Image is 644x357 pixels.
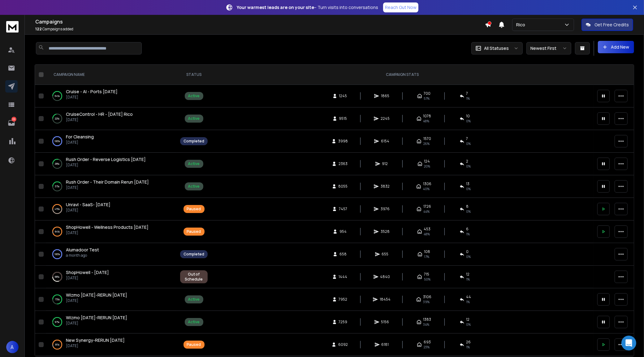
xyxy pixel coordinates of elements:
span: 26 [466,340,471,345]
a: New Synergy-RERUN [DATE] [66,337,125,343]
span: 1306 [423,181,431,186]
span: 700 [424,91,431,96]
div: Paused [187,207,201,211]
span: 23 % [424,345,430,350]
a: Reach Out Now [383,2,418,12]
td: 91%New Synergy-RERUN [DATE][DATE] [46,333,176,356]
span: 954 [339,229,347,234]
button: Get Free Credits [581,19,633,31]
span: Wizmo [DATE]-RERUN [DATE] [66,315,127,320]
span: 1570 [423,136,431,141]
p: [DATE] [66,343,125,348]
span: 18454 [380,297,391,302]
div: Open Intercom Messenger [621,336,636,350]
p: 22 % [55,115,60,122]
span: Rush Order - Their Domain Rerun [DATE] [66,179,149,185]
th: STATUS [176,65,211,85]
span: 7952 [339,297,348,302]
span: 1245 [339,94,347,98]
span: 655 [382,252,389,257]
div: Completed [184,252,204,257]
span: 1 % [466,232,470,237]
p: Get Free Credits [594,22,629,28]
p: [DATE] [66,117,133,122]
span: 3528 [381,229,390,234]
span: 40 % [423,186,430,191]
span: Unravl - SaaS- [DATE] [66,202,110,207]
span: 2363 [339,161,348,166]
th: CAMPAIGN STATS [211,65,594,85]
span: 0 % [466,141,471,146]
span: 6092 [338,342,348,347]
span: 17 % [424,254,430,259]
span: 34 % [423,322,430,327]
span: 44 % [423,209,430,214]
td: 29%Rush Order - Reverse Logistics [DATE][DATE] [46,153,176,175]
a: ShopHowell - [DATE] [66,269,109,276]
span: 6 [466,227,469,232]
span: 48 % [424,232,430,237]
span: 3106 [423,294,431,299]
p: – Turn visits into conversations [237,4,378,11]
div: Paused [187,229,201,234]
span: 10 [466,114,470,119]
span: 8055 [339,184,348,189]
div: Active [188,184,200,189]
span: 20 % [424,164,430,169]
span: 715 [424,272,429,277]
td: 22%CruiseControl - HR - [DATE] Rico[DATE] [46,107,176,130]
span: 1 % [466,345,470,350]
span: 1383 [423,317,431,322]
button: A [6,341,19,353]
span: 8 [466,204,469,209]
span: 2245 [381,116,390,121]
img: logo [6,21,19,33]
p: [DATE] [66,95,118,100]
td: 64%Cruise - AI - Ports [DATE][DATE] [46,85,176,107]
span: 12 [466,272,470,277]
a: Wizmo [DATE]-RERUN [DATE] [66,315,127,321]
p: a month ago [66,253,99,258]
td: 100%For Cleansing[DATE] [46,130,176,153]
span: 0 % [466,322,471,327]
p: 37 % [55,183,60,189]
span: 0 % [466,186,471,191]
span: 1 % [466,299,470,304]
span: 7 [466,91,468,96]
td: 45%Unravl - SaaS- [DATE][DATE] [46,198,176,220]
span: 1865 [381,94,389,98]
span: 108 [424,249,430,254]
span: 693 [424,340,431,345]
span: 2 [466,159,469,164]
span: 39 % [423,299,430,304]
span: For Cleansing [66,134,94,140]
p: 45 % [55,206,60,212]
h1: Campaigns [35,18,485,25]
a: Alumadoor Test [66,247,99,253]
span: 0 [466,249,469,254]
p: [DATE] [66,230,149,235]
span: 5156 [381,320,389,324]
td: 100%Alumadoor Testa month ago [46,243,176,266]
span: ShopHowell - Wellness Products [DATE] [66,224,149,230]
span: 1078 [423,114,431,119]
span: 7457 [339,207,347,211]
p: [DATE] [66,298,127,303]
p: All Statuses [484,45,509,51]
td: 94%ShopHowell - Wellness Products [DATE][DATE] [46,220,176,243]
p: [DATE] [66,321,127,326]
span: 9515 [339,116,347,121]
span: 6181 [382,342,389,347]
span: 50 % [424,277,430,282]
a: Wizmo [DATE]-RERUN [DATE] [66,292,127,298]
span: 26 % [423,141,430,146]
span: 122 [35,26,42,32]
span: 1726 [423,204,431,209]
span: 1444 [339,274,348,279]
span: 658 [339,252,347,257]
span: CruiseControl - HR - [DATE] Rico [66,111,133,117]
span: 912 [382,161,388,166]
div: Active [188,320,200,324]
